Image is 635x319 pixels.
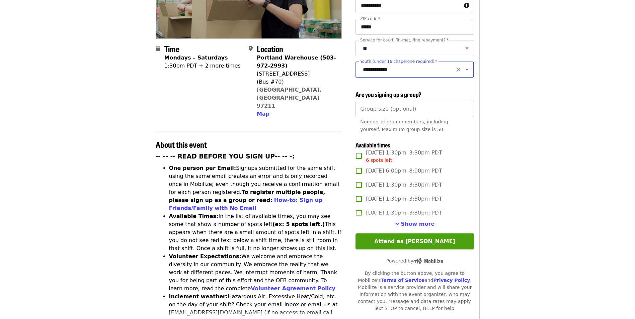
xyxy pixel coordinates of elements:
[169,164,342,212] li: Signups submitted for the same shift using the same email creates an error and is only recorded o...
[257,110,269,118] button: Map
[454,65,463,74] button: Clear
[257,78,336,86] div: (Bus #70)
[366,167,442,175] span: [DATE] 6:00pm–8:00pm PDT
[164,43,179,55] span: Time
[360,17,380,21] label: ZIP code
[381,278,424,283] a: Terms of Service
[366,195,442,203] span: [DATE] 1:30pm–3:30pm PDT
[366,181,442,189] span: [DATE] 1:30pm–3:30pm PDT
[355,90,421,99] span: Are you signing up a group?
[156,153,295,160] strong: -- -- -- READ BEFORE YOU SIGN UP-- -- -:
[164,62,241,70] div: 1:30pm PDT + 2 more times
[366,157,392,163] span: 6 spots left
[257,43,283,55] span: Location
[169,212,342,252] li: In the list of available times, you may see some that show a number of spots left This appears wh...
[413,258,443,264] img: Powered by Mobilize
[169,189,325,203] strong: To register multiple people, please sign up as a group or read:
[249,45,253,52] i: map-marker-alt icon
[386,258,443,263] span: Powered by
[169,213,219,219] strong: Available Times:
[355,140,390,149] span: Available times
[366,209,442,217] span: [DATE] 1:30pm–3:30pm PDT
[464,2,469,9] i: circle-info icon
[272,221,325,227] strong: (ex: 5 spots left.)
[360,60,437,64] label: Youth (under 16 chaperone required)
[395,220,435,228] button: See more timeslots
[169,252,342,293] li: We welcome and embrace the diversity in our community. We embrace the reality that we work at dif...
[355,233,474,249] button: Attend as [PERSON_NAME]
[164,55,228,61] strong: Mondays – Saturdays
[169,253,242,259] strong: Volunteer Expectations:
[257,70,336,78] div: [STREET_ADDRESS]
[156,138,207,150] span: About this event
[355,101,474,117] input: [object Object]
[251,285,335,292] a: Volunteer Agreement Policy
[355,19,474,35] input: ZIP code
[257,111,269,117] span: Map
[169,165,236,171] strong: One person per Email:
[257,87,322,109] a: [GEOGRAPHIC_DATA], [GEOGRAPHIC_DATA] 97211
[401,221,435,227] span: Show more
[360,119,448,132] span: Number of group members, including yourself. Maximum group size is 50
[462,65,472,74] button: Open
[156,45,160,52] i: calendar icon
[462,43,472,53] button: Open
[355,270,474,312] div: By clicking the button above, you agree to Mobilize's and . Mobilize is a service provider and wi...
[169,197,323,211] a: How-to: Sign up Friends/Family with No Email
[433,278,470,283] a: Privacy Policy
[360,38,449,42] label: Service for court, Tri-met, fine repayment?
[257,55,336,69] strong: Portland Warehouse (503-972-2993)
[169,293,228,300] strong: Inclement weather:
[366,149,442,164] span: [DATE] 1:30pm–3:30pm PDT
